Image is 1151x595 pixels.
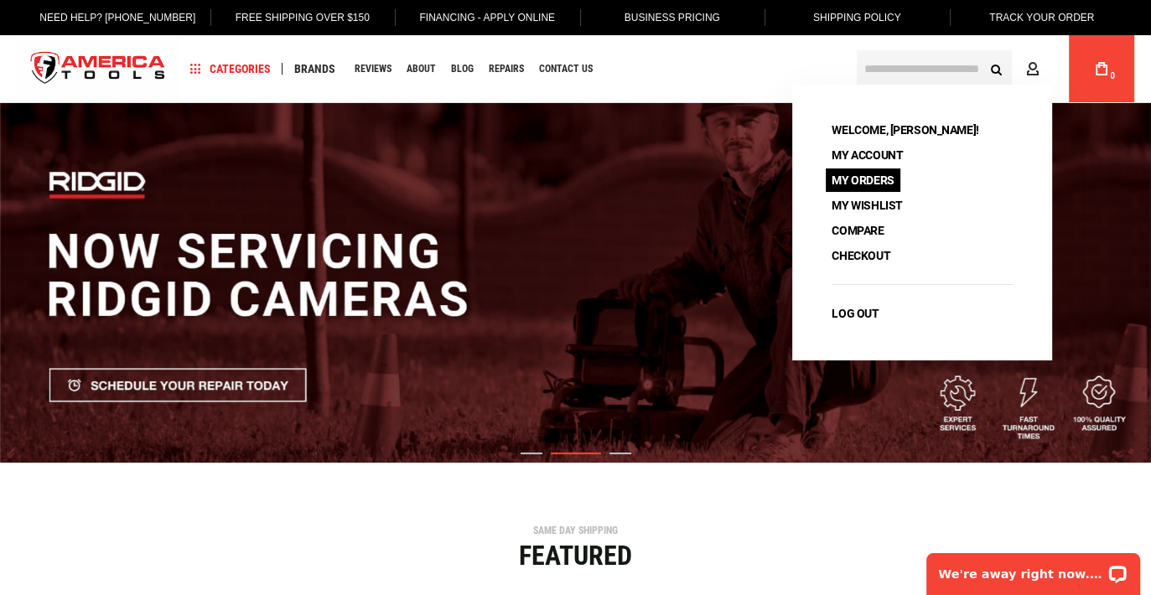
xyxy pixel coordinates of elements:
a: Contact Us [531,58,600,80]
span: Welcome, [PERSON_NAME]! [826,118,984,142]
a: Checkout [826,244,896,267]
span: Blog [451,64,474,74]
img: America Tools [17,38,179,101]
span: About [407,64,436,74]
a: Reviews [347,58,399,80]
span: Repairs [489,64,524,74]
span: 0 [1110,71,1115,80]
a: Blog [443,58,481,80]
span: Categories [190,63,271,75]
span: Reviews [355,64,391,74]
span: Shipping Policy [813,12,901,23]
a: Brands [287,58,343,80]
a: My Account [826,143,909,167]
a: 0 [1086,35,1117,102]
span: Contact Us [539,64,593,74]
a: My Wishlist [826,194,908,217]
div: Featured [13,542,1138,569]
span: Brands [294,63,335,75]
div: SAME DAY SHIPPING [13,525,1138,535]
a: store logo [17,38,179,101]
a: My Orders [826,168,900,192]
a: Log Out [826,302,884,325]
a: About [399,58,443,80]
a: Categories [183,58,278,80]
a: Repairs [481,58,531,80]
button: Search [980,53,1012,85]
a: Compare [826,219,889,242]
iframe: LiveChat chat widget [915,542,1151,595]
